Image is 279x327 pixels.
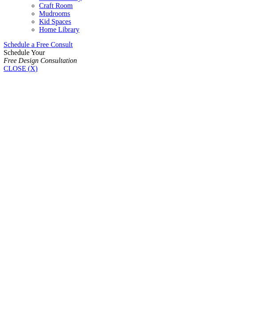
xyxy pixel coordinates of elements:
[4,65,38,72] a: CLOSE (X)
[39,26,79,33] a: Home Library
[39,10,70,17] a: Mudrooms
[4,57,77,64] em: Free Design Consultation
[39,2,73,9] a: Craft Room
[4,49,77,64] span: Schedule Your
[39,18,71,25] a: Kid Spaces
[4,41,73,48] a: Schedule a Free Consult (opens a dropdown menu)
